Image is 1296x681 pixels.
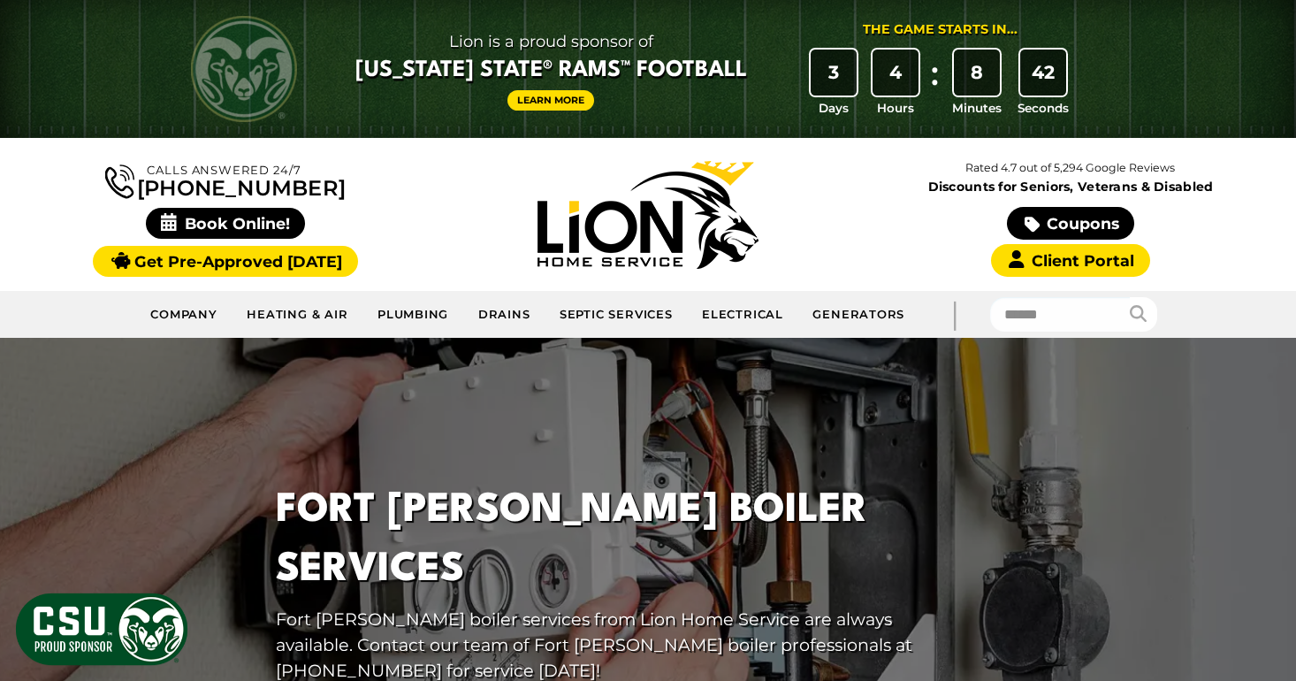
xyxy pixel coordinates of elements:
[873,50,919,96] div: 4
[1020,50,1066,96] div: 42
[819,99,849,117] span: Days
[811,50,857,96] div: 3
[276,481,919,600] h1: Fort [PERSON_NAME] Boiler Services
[105,161,346,199] a: [PHONE_NUMBER]
[463,297,545,333] a: Drains
[507,90,594,111] a: Learn More
[919,291,990,338] div: |
[233,297,363,333] a: Heating & Air
[926,50,944,118] div: :
[859,158,1282,178] p: Rated 4.7 out of 5,294 Google Reviews
[545,297,688,333] a: Septic Services
[355,27,747,56] span: Lion is a proud sponsor of
[1018,99,1069,117] span: Seconds
[136,297,233,333] a: Company
[1007,207,1134,240] a: Coupons
[191,16,297,122] img: CSU Rams logo
[537,161,759,269] img: Lion Home Service
[355,56,747,86] span: [US_STATE] State® Rams™ Football
[13,591,190,668] img: CSU Sponsor Badge
[146,208,306,239] span: Book Online!
[688,297,798,333] a: Electrical
[93,246,357,277] a: Get Pre-Approved [DATE]
[954,50,1000,96] div: 8
[863,180,1278,193] span: Discounts for Seniors, Veterans & Disabled
[991,244,1150,277] a: Client Portal
[798,297,919,333] a: Generators
[952,99,1002,117] span: Minutes
[877,99,914,117] span: Hours
[363,297,464,333] a: Plumbing
[863,20,1018,40] div: The Game Starts in...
